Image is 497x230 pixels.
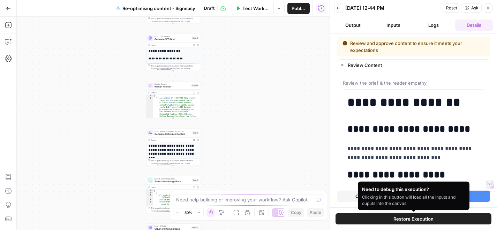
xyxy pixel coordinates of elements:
button: Publish [287,3,310,14]
button: Details [455,20,493,31]
div: This output is too large & has been abbreviated for review. to view the full content. [151,64,199,70]
span: Generate SEO Brief [155,38,191,41]
button: Inputs [375,20,412,31]
g: Edge from step_4 to step_14 [173,71,174,81]
span: Restore Execution [393,215,434,222]
div: This output is too large & has been abbreviated for review. to view the full content. [151,207,199,212]
div: 1 [146,95,153,97]
span: Toggle code folding, rows 1 through 3 [151,95,153,97]
div: Review and approve content to ensure it meets your expectations [342,40,484,54]
span: Toggle code folding, rows 1 through 7 [151,190,153,192]
div: Output [151,186,191,189]
div: 2 [146,192,153,194]
span: Copy [291,209,301,216]
div: Output [151,139,191,141]
span: Copy the output [157,20,171,22]
span: 50% [185,210,192,215]
span: Cancel Execution [355,193,394,200]
button: Copy [288,208,304,217]
button: Reset [443,3,460,13]
button: Output [334,20,372,31]
span: Reset [446,5,457,11]
g: Edge from step_14 to step_5 [173,118,174,128]
span: Accept Output [436,193,469,200]
span: LLM · GPT-4.1 [155,225,190,228]
span: Copy the output [157,210,171,212]
span: Human Review [155,83,190,85]
div: Step 5 [192,131,199,135]
div: Step 8 [192,179,199,182]
span: Toggle code folding, rows 2 through 6 [151,192,153,194]
button: Cancel Execution [337,191,412,202]
div: Search Knowledge BaseSearch Knowledge BaseStep 8Output[ { "id":"vsdid:3915145:rid :TXTEmwEyoAEUeb... [146,176,200,213]
span: Copy the output [157,68,171,70]
div: Review Content [348,62,485,69]
span: Paste [310,209,321,216]
span: Search Knowledge Base [155,180,191,183]
g: Edge from step_3 to step_4 [173,23,174,33]
button: Restore Execution [336,213,491,224]
span: Review the brief & the reader empathy [343,79,484,86]
button: Re-optimising content - Signeasy [112,3,199,14]
span: Ask [471,5,479,11]
div: This output is too large & has been abbreviated for review. to view the full content. [151,159,199,165]
div: 3 [146,194,153,199]
span: Search Knowledge Base [155,177,191,180]
button: Ask [462,3,482,13]
button: Review Content [337,60,490,71]
span: Re-optimising content - Signeasy [122,5,195,12]
span: Copy the output [157,162,171,164]
span: Draft [204,5,214,11]
button: Accept Output [415,191,490,202]
div: 1 [146,190,153,192]
div: Human ReviewHuman ReviewStep 14Output{ "review_content_1":"<!DOCTYPE html>\n<html lang=\"en\">\n<... [146,81,200,118]
div: 4 [146,199,153,201]
div: Step 17 [191,226,199,229]
div: Output [151,44,191,47]
div: Step 4 [192,37,199,40]
span: Generate Optimized Content [155,132,191,136]
button: Paste [307,208,324,217]
span: LLM · [PERSON_NAME] 3.7 Sonnet [155,130,191,133]
g: Edge from step_5 to step_8 [173,166,174,176]
button: Test Workflow [232,3,273,14]
button: Logs [415,20,453,31]
g: Edge from step_8 to step_17 [173,213,174,223]
span: Publish [292,5,306,12]
span: Human Review [155,85,190,89]
span: Test Workflow [242,5,269,12]
span: LLM · GPT-4.1 Mini [155,35,191,38]
div: Step 14 [191,84,199,87]
div: This output is too large & has been abbreviated for review. to view the full content. [151,17,199,23]
div: Output [151,91,191,94]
